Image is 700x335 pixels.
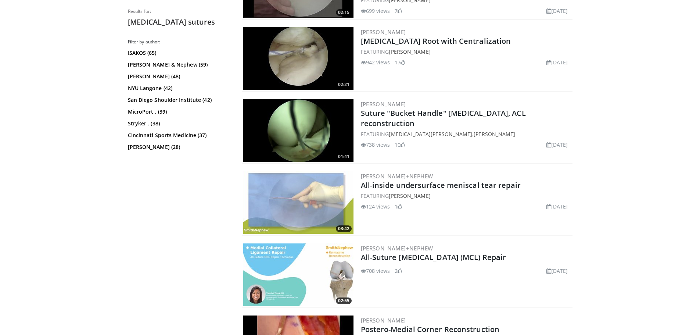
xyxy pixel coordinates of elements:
img: 02c34c8e-0ce7-40b9-85e3-cdd59c0970f9.300x170_q85_crop-smart_upscale.jpg [243,171,353,234]
h2: [MEDICAL_DATA] sutures [128,17,231,27]
a: All-Suture [MEDICAL_DATA] (MCL) Repair [361,252,506,262]
img: 816cf230-65f6-4701-a6c1-b4cb1c328f00.300x170_q85_crop-smart_upscale.jpg [243,243,353,306]
a: Stryker . (38) [128,120,229,127]
li: 1 [395,203,402,210]
a: [PERSON_NAME] [389,192,430,199]
li: 738 views [361,141,390,149]
div: FEATURING [361,192,571,200]
a: [PERSON_NAME] [361,317,406,324]
a: San Diego Shoulder Institute (42) [128,96,229,104]
a: MicroPort . (39) [128,108,229,115]
a: [MEDICAL_DATA][PERSON_NAME] [389,131,472,138]
a: [PERSON_NAME]+Nephew [361,172,433,180]
span: 02:21 [336,81,352,88]
a: [PERSON_NAME] [389,48,430,55]
li: 17 [395,58,405,66]
li: [DATE] [546,267,568,275]
a: Postero-Medial Corner Reconstruction [361,324,500,334]
a: [PERSON_NAME] & Nephew (59) [128,61,229,68]
a: 02:21 [243,27,353,90]
span: 01:41 [336,153,352,160]
li: 10 [395,141,405,149]
a: [PERSON_NAME] [361,28,406,36]
a: Suture "Bucket Handle" [MEDICAL_DATA], ACL reconstruction [361,108,526,128]
li: [DATE] [546,58,568,66]
li: [DATE] [546,203,568,210]
a: 03:42 [243,171,353,234]
li: [DATE] [546,141,568,149]
a: [MEDICAL_DATA] Root with Centralization [361,36,511,46]
a: [PERSON_NAME] [474,131,515,138]
p: Results for: [128,8,231,14]
img: af010279-aef9-4fbb-93fa-8f3d00ddb748.300x170_q85_crop-smart_upscale.jpg [243,99,353,162]
a: All-inside undersurface meniscal tear repair [361,180,521,190]
span: 02:15 [336,9,352,16]
li: 942 views [361,58,390,66]
li: 7 [395,7,402,15]
a: NYU Langone (42) [128,85,229,92]
div: FEATURING , [361,130,571,138]
li: [DATE] [546,7,568,15]
span: 03:42 [336,225,352,232]
img: d1520987-9af8-4aa3-9177-d3219d1484ed.300x170_q85_crop-smart_upscale.jpg [243,27,353,90]
h3: Filter by author: [128,39,231,45]
a: Cincinnati Sports Medicine (37) [128,132,229,139]
li: 699 views [361,7,390,15]
a: [PERSON_NAME] (28) [128,143,229,151]
li: 2 [395,267,402,275]
div: FEATURING [361,48,571,56]
a: 02:55 [243,243,353,306]
a: [PERSON_NAME]+Nephew [361,245,433,252]
li: 124 views [361,203,390,210]
li: 708 views [361,267,390,275]
a: 01:41 [243,99,353,162]
a: [PERSON_NAME] (48) [128,73,229,80]
a: ISAKOS (65) [128,49,229,57]
span: 02:55 [336,297,352,304]
a: [PERSON_NAME] [361,100,406,108]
